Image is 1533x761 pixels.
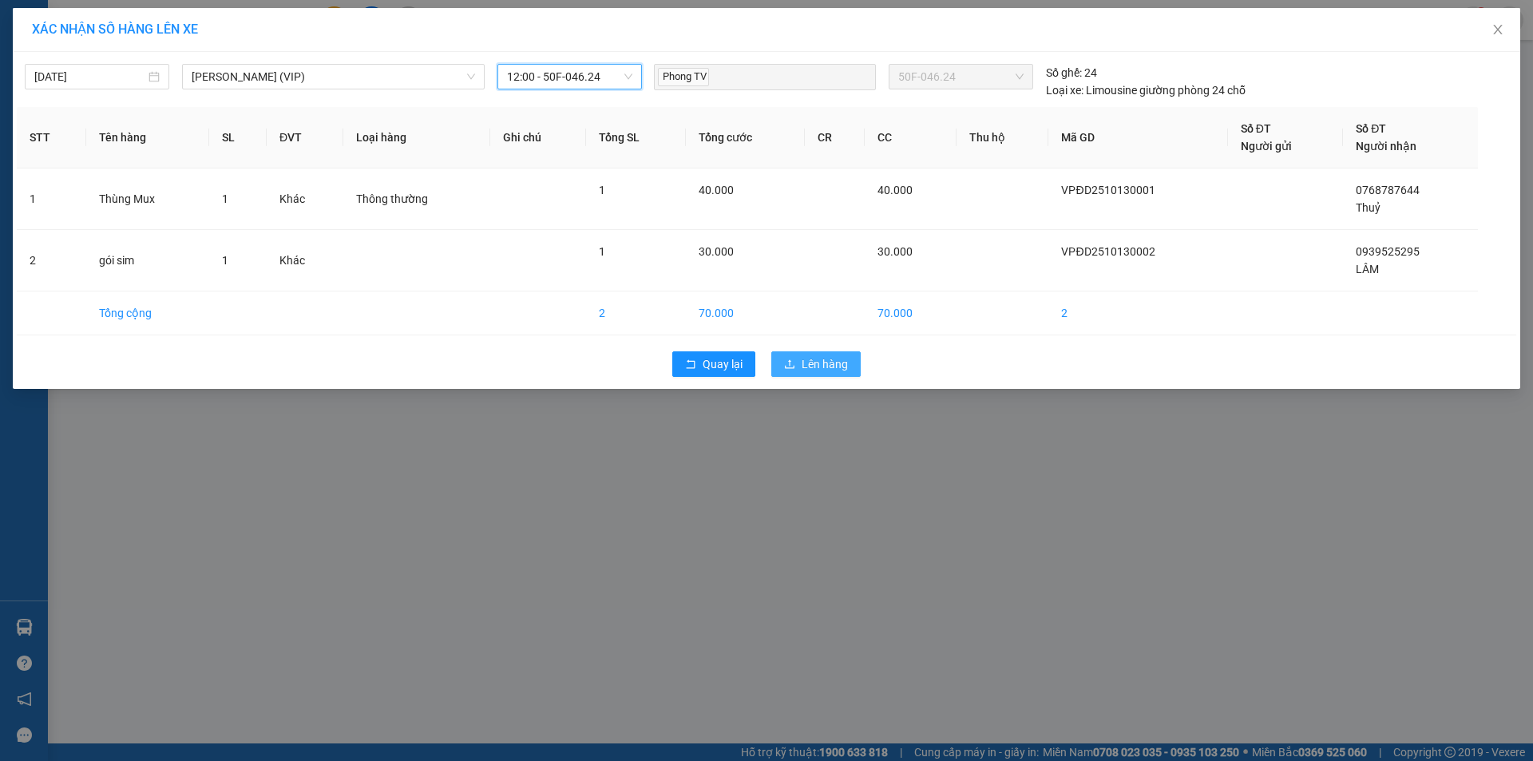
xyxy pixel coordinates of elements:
[1241,140,1292,153] span: Người gửi
[1061,245,1155,258] span: VPĐD2510130002
[658,68,709,86] span: Phong TV
[209,107,267,168] th: SL
[599,184,605,196] span: 1
[699,245,734,258] span: 30.000
[771,351,861,377] button: uploadLên hàng
[17,230,86,291] td: 2
[865,291,956,335] td: 70.000
[267,230,343,291] td: Khác
[1356,245,1420,258] span: 0939525295
[86,168,208,230] td: Thùng Mux
[1476,8,1520,53] button: Close
[267,107,343,168] th: ĐVT
[599,245,605,258] span: 1
[685,359,696,371] span: rollback
[222,192,228,205] span: 1
[1356,263,1379,275] span: LÂM
[1356,201,1380,214] span: Thuỷ
[686,107,805,168] th: Tổng cước
[1046,81,1083,99] span: Loại xe:
[1061,184,1155,196] span: VPĐD2510130001
[805,107,865,168] th: CR
[34,68,145,85] input: 13/10/2025
[466,72,476,81] span: down
[699,184,734,196] span: 40.000
[703,355,743,373] span: Quay lại
[1048,291,1227,335] td: 2
[1046,64,1097,81] div: 24
[1356,184,1420,196] span: 0768787644
[222,254,228,267] span: 1
[877,245,913,258] span: 30.000
[1356,122,1386,135] span: Số ĐT
[1491,23,1504,36] span: close
[86,291,208,335] td: Tổng cộng
[877,184,913,196] span: 40.000
[86,107,208,168] th: Tên hàng
[1241,122,1271,135] span: Số ĐT
[17,107,86,168] th: STT
[1046,81,1246,99] div: Limousine giường phòng 24 chỗ
[343,168,490,230] td: Thông thường
[192,65,475,89] span: Cà Mau - Hồ Chí Minh (VIP)
[17,168,86,230] td: 1
[507,65,632,89] span: 12:00 - 50F-046.24
[686,291,805,335] td: 70.000
[957,107,1049,168] th: Thu hộ
[586,291,686,335] td: 2
[1356,140,1416,153] span: Người nhận
[1048,107,1227,168] th: Mã GD
[1046,64,1082,81] span: Số ghế:
[86,230,208,291] td: gói sim
[898,65,1023,89] span: 50F-046.24
[802,355,848,373] span: Lên hàng
[586,107,686,168] th: Tổng SL
[343,107,490,168] th: Loại hàng
[784,359,795,371] span: upload
[267,168,343,230] td: Khác
[865,107,956,168] th: CC
[490,107,586,168] th: Ghi chú
[32,22,198,37] span: XÁC NHẬN SỐ HÀNG LÊN XE
[672,351,755,377] button: rollbackQuay lại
